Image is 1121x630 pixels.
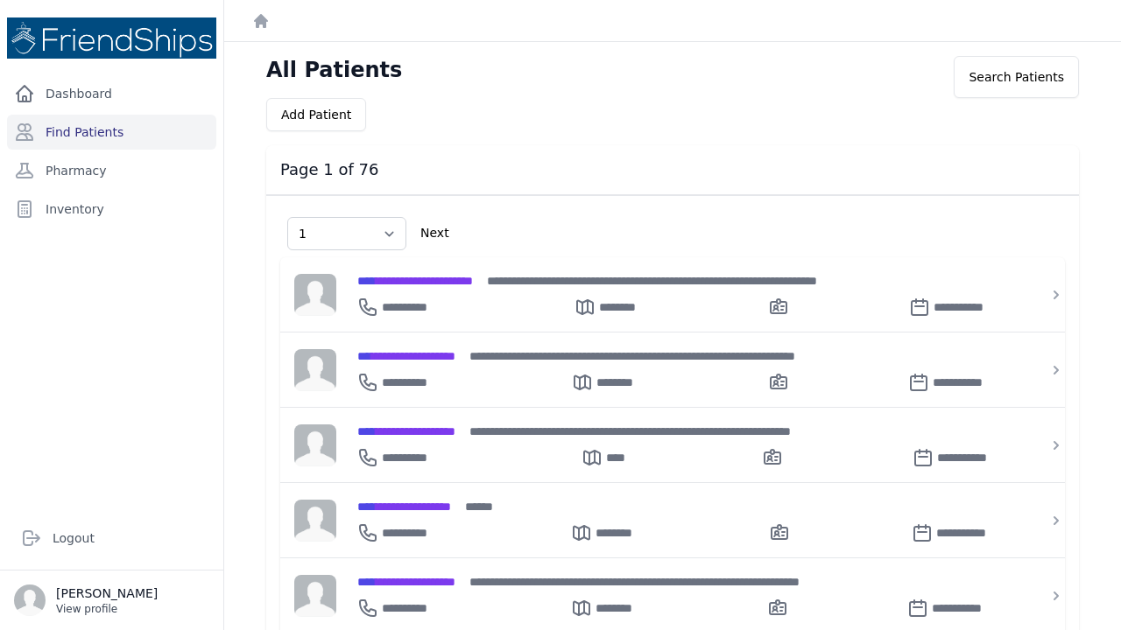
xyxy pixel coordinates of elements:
[294,500,336,542] img: person-242608b1a05df3501eefc295dc1bc67a.jpg
[266,56,402,84] h1: All Patients
[294,424,336,466] img: person-242608b1a05df3501eefc295dc1bc67a.jpg
[14,584,209,616] a: [PERSON_NAME] View profile
[14,521,209,556] a: Logout
[294,349,336,391] img: person-242608b1a05df3501eefc295dc1bc67a.jpg
[56,584,158,602] p: [PERSON_NAME]
[56,602,158,616] p: View profile
[7,192,216,227] a: Inventory
[266,98,366,131] button: Add Patient
[7,17,216,59] img: Medical Missions EMR
[7,76,216,111] a: Dashboard
[294,274,336,316] img: person-242608b1a05df3501eefc295dc1bc67a.jpg
[294,575,336,617] img: person-242608b1a05df3501eefc295dc1bc67a.jpg
[413,210,456,257] div: Next
[954,56,1079,98] div: Search Patients
[7,115,216,150] a: Find Patients
[7,153,216,188] a: Pharmacy
[280,159,1065,180] h3: Page 1 of 76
